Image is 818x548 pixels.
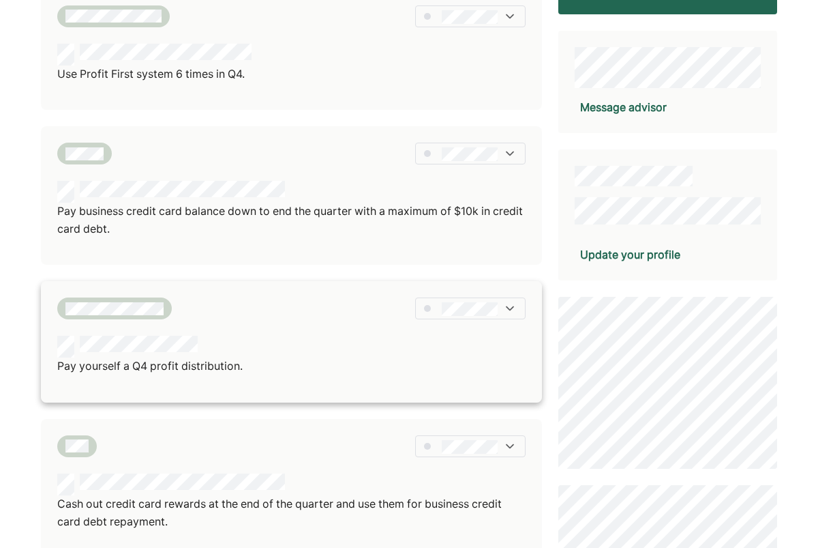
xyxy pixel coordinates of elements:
div: Message advisor [580,99,667,115]
p: Pay yourself a Q4 profit distribution. [57,358,243,375]
p: Pay business credit card balance down to end the quarter with a maximum of $10k in credit card debt. [57,203,526,237]
p: Cash out credit card rewards at the end of the quarter and use them for business credit card debt... [57,495,526,530]
p: Use Profit First system 6 times in Q4. [57,66,252,83]
div: Update your profile [580,246,680,263]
